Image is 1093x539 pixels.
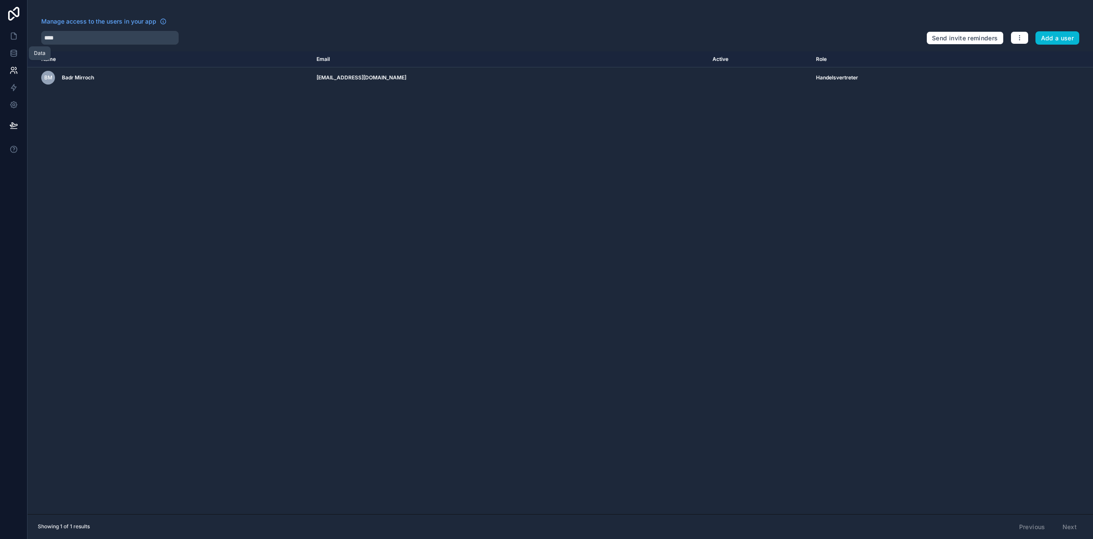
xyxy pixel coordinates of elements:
[38,523,90,530] span: Showing 1 of 1 results
[62,74,94,81] span: Badr Mirroch
[311,67,707,88] td: [EMAIL_ADDRESS][DOMAIN_NAME]
[27,51,1093,514] div: scrollable content
[811,51,1018,67] th: Role
[34,50,46,57] div: Data
[41,17,167,26] a: Manage access to the users in your app
[27,51,311,67] th: Name
[41,17,156,26] span: Manage access to the users in your app
[707,51,811,67] th: Active
[926,31,1003,45] button: Send invite reminders
[44,74,52,81] span: BM
[1035,31,1080,45] button: Add a user
[816,74,858,81] span: Handelsvertreter
[311,51,707,67] th: Email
